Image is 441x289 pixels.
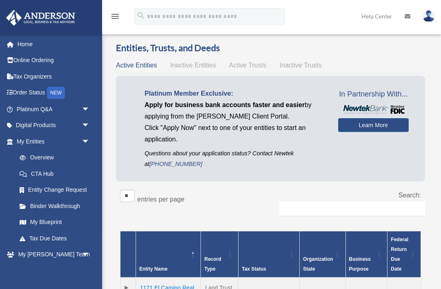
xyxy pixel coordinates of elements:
img: User Pic [423,10,435,22]
a: Tax Organizers [6,68,102,85]
a: Entity Change Request [11,182,98,198]
h3: Entities, Trusts, and Deeds [116,42,425,54]
th: Federal Return Due Date: Activate to sort [388,231,421,278]
th: Tax Status: Activate to sort [238,231,300,278]
label: entries per page [137,196,185,203]
a: Binder Walkthrough [11,198,98,214]
span: Record Type [204,256,221,272]
p: Questions about your application status? Contact Newtek at [145,148,326,169]
th: Organization State: Activate to sort [300,231,345,278]
th: Business Purpose: Activate to sort [345,231,388,278]
span: arrow_drop_down [82,101,98,118]
a: Tax Due Dates [11,230,98,246]
span: In Partnership With... [338,88,409,101]
p: Click "Apply Now" next to one of your entities to start an application. [145,122,326,145]
span: Federal Return Due Date [391,237,408,272]
a: [PHONE_NUMBER] [149,161,203,167]
span: Organization State [303,256,333,272]
img: NewtekBankLogoSM.png [342,105,405,114]
span: arrow_drop_down [82,133,98,150]
span: arrow_drop_down [82,246,98,263]
a: Learn More [338,118,409,132]
span: Active Entities [116,62,157,69]
span: Apply for business bank accounts faster and easier [145,101,305,108]
th: Entity Name: Activate to invert sorting [136,231,201,278]
a: menu [110,14,120,21]
a: Online Ordering [6,52,102,69]
a: Home [6,36,102,52]
a: Order StatusNEW [6,85,102,101]
a: CTA Hub [11,166,98,182]
div: NEW [47,87,65,99]
a: Platinum Q&Aarrow_drop_down [6,101,102,117]
a: My [PERSON_NAME] Teamarrow_drop_down [6,246,102,263]
img: Anderson Advisors Platinum Portal [4,10,78,26]
p: Platinum Member Exclusive: [145,88,326,99]
a: Digital Productsarrow_drop_down [6,117,102,134]
span: Inactive Trusts [280,62,322,69]
i: menu [110,11,120,21]
span: arrow_drop_down [82,117,98,134]
a: Overview [11,150,94,166]
a: My Entitiesarrow_drop_down [6,133,98,150]
span: Inactive Entities [170,62,216,69]
i: search [136,11,145,20]
label: Search: [399,192,421,199]
span: Tax Status [242,266,266,272]
span: Business Purpose [349,256,371,272]
th: Record Type: Activate to sort [201,231,238,278]
span: Active Trusts [229,62,267,69]
span: Entity Name [139,266,167,272]
a: My Blueprint [11,214,98,231]
p: by applying from the [PERSON_NAME] Client Portal. [145,99,326,122]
